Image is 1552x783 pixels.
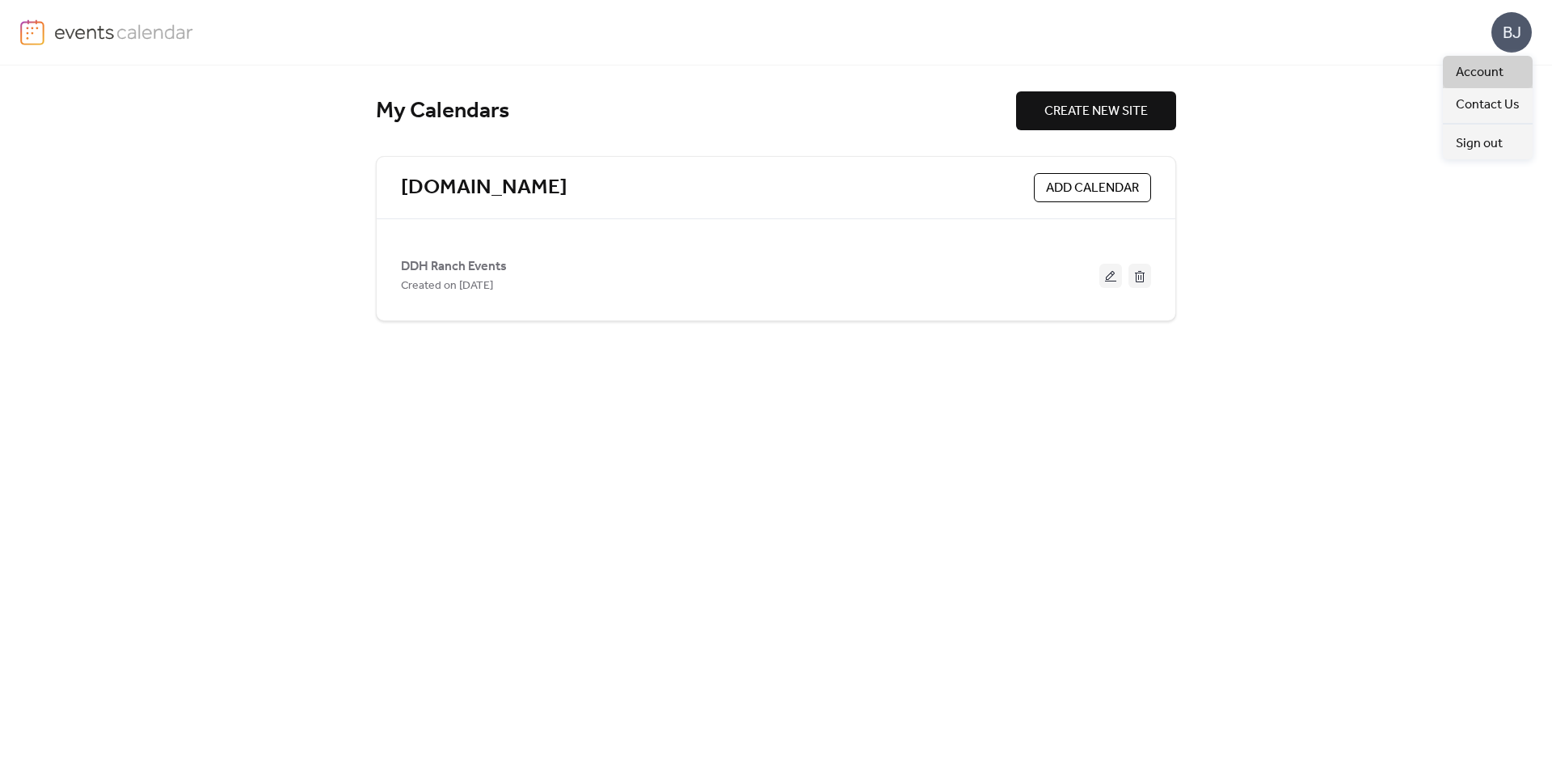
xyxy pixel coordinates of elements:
[1443,88,1533,121] a: Contact Us
[1491,12,1532,53] div: BJ
[1034,173,1151,202] button: ADD CALENDAR
[1443,56,1533,88] a: Account
[1456,63,1503,83] span: Account
[20,19,44,45] img: logo
[1016,91,1176,130] button: CREATE NEW SITE
[401,262,507,271] a: DDH Ranch Events
[1046,179,1139,198] span: ADD CALENDAR
[1456,134,1503,154] span: Sign out
[1044,102,1148,121] span: CREATE NEW SITE
[401,257,507,277] span: DDH Ranch Events
[54,19,194,44] img: logo-type
[401,175,567,201] a: [DOMAIN_NAME]
[1456,95,1520,115] span: Contact Us
[376,97,1016,125] div: My Calendars
[401,277,493,296] span: Created on [DATE]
